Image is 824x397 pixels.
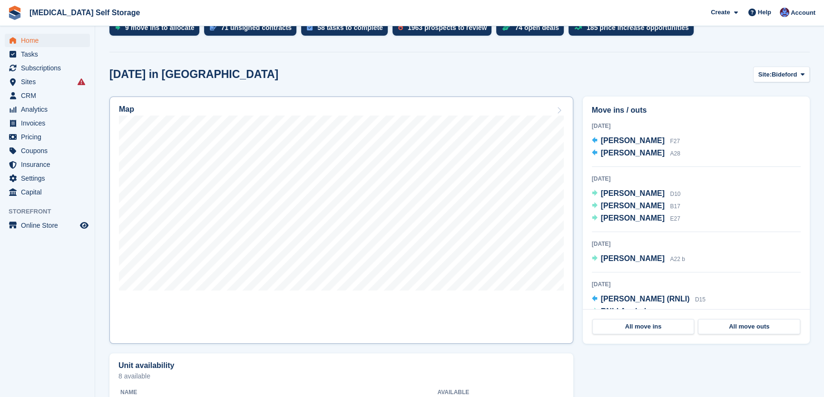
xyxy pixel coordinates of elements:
[21,89,78,102] span: CRM
[408,24,487,31] div: 1963 prospects to review
[125,24,195,31] div: 9 move ins to allocate
[8,6,22,20] img: stora-icon-8386f47178a22dfd0bd8f6a31ec36ba5ce8667c1dd55bd0f319d3a0aa187defe.svg
[118,373,564,379] p: 8 available
[26,5,144,20] a: [MEDICAL_DATA] Self Storage
[601,189,665,197] span: [PERSON_NAME]
[601,307,658,315] span: RNLI Appledore
[5,185,90,199] a: menu
[21,116,78,130] span: Invoices
[670,203,680,210] span: B17
[5,219,90,232] a: menu
[5,103,90,116] a: menu
[21,144,78,157] span: Coupons
[592,105,801,116] h2: Move ins / outs
[5,116,90,130] a: menu
[115,25,120,30] img: move_ins_to_allocate_icon-fdf77a2bb77ea45bf5b3d319d69a93e2d87916cf1d5bf7949dd705db3b84f3ca.svg
[791,8,815,18] span: Account
[592,293,706,306] a: [PERSON_NAME] (RNLI) D15
[515,24,559,31] div: 74 open deals
[5,75,90,88] a: menu
[569,19,698,40] a: 185 price increase opportunities
[601,149,665,157] span: [PERSON_NAME]
[592,135,680,147] a: [PERSON_NAME] F27
[780,8,789,17] img: Helen Walker
[9,207,95,216] span: Storefront
[21,158,78,171] span: Insurance
[21,130,78,144] span: Pricing
[301,19,392,40] a: 58 tasks to complete
[398,25,403,30] img: prospect-51fa495bee0391a8d652442698ab0144808aea92771e9ea1ae160a38d050c398.svg
[758,8,771,17] span: Help
[670,191,680,197] span: D10
[5,172,90,185] a: menu
[21,103,78,116] span: Analytics
[601,295,690,303] span: [PERSON_NAME] (RNLI)
[670,138,680,145] span: F27
[670,215,680,222] span: E27
[592,306,697,318] a: RNLI Appledore Not allocated
[21,61,78,75] span: Subscriptions
[601,136,665,145] span: [PERSON_NAME]
[695,296,706,303] span: D15
[592,122,801,130] div: [DATE]
[592,174,801,183] div: [DATE]
[5,130,90,144] a: menu
[753,67,810,82] button: Site: Bideford
[109,97,573,344] a: Map
[109,19,204,40] a: 9 move ins to allocate
[392,19,497,40] a: 1963 prospects to review
[5,144,90,157] a: menu
[119,105,134,114] h2: Map
[78,220,90,231] a: Preview store
[21,48,78,61] span: Tasks
[592,280,801,289] div: [DATE]
[496,19,569,40] a: 74 open deals
[601,214,665,222] span: [PERSON_NAME]
[592,200,680,213] a: [PERSON_NAME] B17
[5,61,90,75] a: menu
[21,219,78,232] span: Online Store
[601,202,665,210] span: [PERSON_NAME]
[670,256,685,262] span: A22 b
[204,19,302,40] a: 71 unsigned contracts
[592,213,680,225] a: [PERSON_NAME] E27
[592,253,685,265] a: [PERSON_NAME] A22 b
[5,48,90,61] a: menu
[758,70,772,79] span: Site:
[78,78,85,86] i: Smart entry sync failures have occurred
[5,34,90,47] a: menu
[592,147,680,160] a: [PERSON_NAME] A28
[21,75,78,88] span: Sites
[210,25,216,30] img: contract_signature_icon-13c848040528278c33f63329250d36e43548de30e8caae1d1a13099fd9432cc5.svg
[5,158,90,171] a: menu
[221,24,292,31] div: 71 unsigned contracts
[574,26,582,30] img: price_increase_opportunities-93ffe204e8149a01c8c9dc8f82e8f89637d9d84a8eef4429ea346261dce0b2c0.svg
[5,89,90,102] a: menu
[118,361,174,370] h2: Unit availability
[670,150,680,157] span: A28
[663,309,696,315] span: Not allocated
[21,185,78,199] span: Capital
[21,172,78,185] span: Settings
[587,24,689,31] div: 185 price increase opportunities
[601,254,665,262] span: [PERSON_NAME]
[307,25,313,30] img: task-75834270c22a3079a89374b754ae025e5fb1db73e45f91037f5363f120a921f8.svg
[109,68,278,81] h2: [DATE] in [GEOGRAPHIC_DATA]
[698,319,800,334] a: All move outs
[592,319,695,334] a: All move ins
[502,24,510,31] img: deal-1b604bf984904fb50ccaf53a9ad4b4a5d6e5aea283cecdc64d6e3604feb123c2.svg
[317,24,383,31] div: 58 tasks to complete
[592,188,681,200] a: [PERSON_NAME] D10
[711,8,730,17] span: Create
[21,34,78,47] span: Home
[592,240,801,248] div: [DATE]
[772,70,797,79] span: Bideford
